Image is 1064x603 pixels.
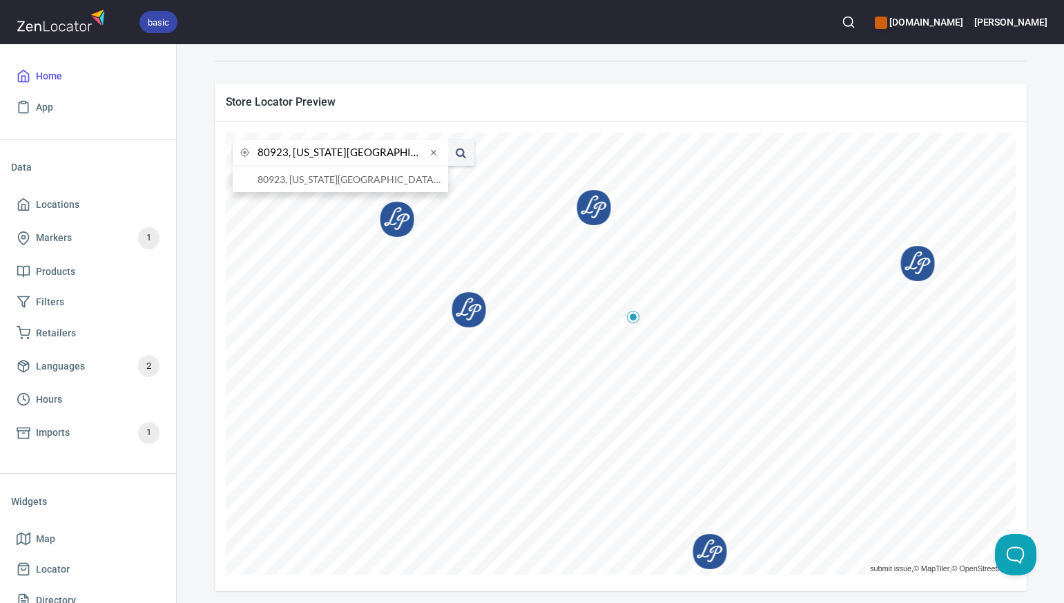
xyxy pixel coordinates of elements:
[11,485,165,518] li: Widgets
[36,391,62,408] span: Hours
[36,358,85,375] span: Languages
[226,133,1016,575] canvas: Map
[11,92,165,123] a: App
[258,140,426,166] input: city or postal code
[11,415,165,451] a: Imports1
[36,229,72,247] span: Markers
[36,196,79,213] span: Locations
[875,15,963,30] h6: [DOMAIN_NAME]
[36,325,76,342] span: Retailers
[36,294,64,311] span: Filters
[875,17,887,29] button: color-CE600E
[11,61,165,92] a: Home
[139,11,177,33] div: basic
[36,99,53,116] span: App
[11,256,165,287] a: Products
[995,534,1036,575] iframe: Help Scout Beacon - Open
[974,7,1047,37] button: [PERSON_NAME]
[11,287,165,318] a: Filters
[833,7,864,37] button: Search
[139,15,177,30] span: basic
[11,348,165,384] a: Languages2
[226,95,1016,109] span: Store Locator Preview
[138,425,159,441] span: 1
[233,166,448,192] li: 80923, Colorado Springs, Colorado, United States
[17,6,109,35] img: zenlocator
[974,15,1047,30] h6: [PERSON_NAME]
[36,68,62,85] span: Home
[36,561,70,578] span: Locator
[11,220,165,256] a: Markers1
[36,424,70,441] span: Imports
[11,384,165,415] a: Hours
[11,554,165,585] a: Locator
[11,318,165,349] a: Retailers
[36,263,75,280] span: Products
[138,358,159,374] span: 2
[11,151,165,184] li: Data
[11,524,165,555] a: Map
[36,530,55,548] span: Map
[11,189,165,220] a: Locations
[875,7,963,37] div: Manage your apps
[138,230,159,246] span: 1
